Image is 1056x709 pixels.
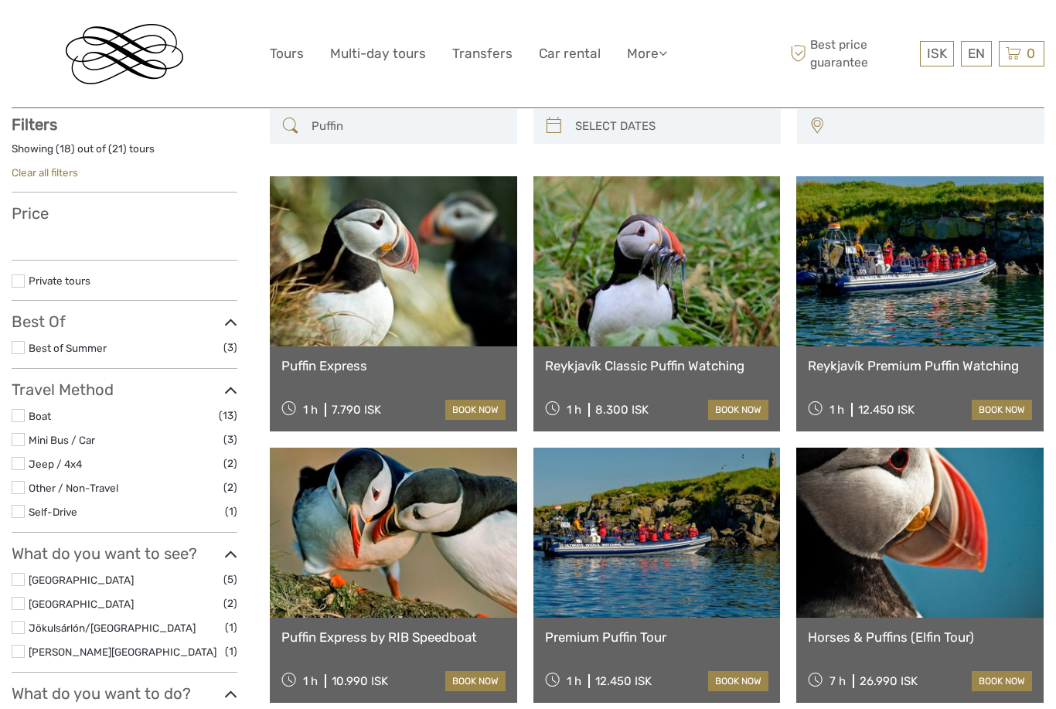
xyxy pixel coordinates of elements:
strong: Filters [12,115,57,134]
a: book now [972,671,1032,691]
a: book now [445,400,506,420]
a: Multi-day tours [330,43,426,65]
a: Best of Summer [29,342,107,354]
a: Other / Non-Travel [29,482,118,494]
a: [PERSON_NAME][GEOGRAPHIC_DATA] [29,646,216,658]
a: book now [445,671,506,691]
a: Jökulsárlón/[GEOGRAPHIC_DATA] [29,622,196,634]
h3: Best Of [12,312,237,331]
input: SEARCH [305,113,509,140]
span: (2) [223,479,237,496]
a: Private tours [29,274,90,287]
div: 7.790 ISK [332,403,381,417]
span: ISK [927,46,947,61]
a: Tours [270,43,304,65]
a: Car rental [539,43,601,65]
h3: What do you want to do? [12,684,237,703]
a: Horses & Puffins (Elfin Tour) [808,629,1032,645]
a: Jeep / 4x4 [29,458,82,470]
a: Reykjavík Premium Puffin Watching [808,358,1032,373]
div: Showing ( ) out of ( ) tours [12,141,237,165]
img: Reykjavik Residence [66,24,183,84]
span: (13) [219,407,237,424]
span: (2) [223,595,237,612]
div: 8.300 ISK [595,403,649,417]
h3: Travel Method [12,380,237,399]
span: Best price guarantee [786,36,916,70]
div: 10.990 ISK [332,674,388,688]
div: 26.990 ISK [860,674,918,688]
a: [GEOGRAPHIC_DATA] [29,598,134,610]
span: (1) [225,643,237,660]
h3: What do you want to see? [12,544,237,563]
a: Reykjavík Classic Puffin Watching [545,358,769,373]
span: 1 h [567,403,581,417]
a: More [627,43,667,65]
span: (2) [223,455,237,472]
span: 1 h [303,403,318,417]
input: SELECT DATES [569,113,773,140]
span: 1 h [303,674,318,688]
label: 18 [60,141,71,156]
span: (3) [223,339,237,356]
span: (1) [225,619,237,636]
div: 12.450 ISK [858,403,915,417]
a: book now [708,671,768,691]
span: 7 h [829,674,846,688]
a: Mini Bus / Car [29,434,95,446]
span: 1 h [567,674,581,688]
label: 21 [112,141,123,156]
span: 1 h [829,403,844,417]
a: [GEOGRAPHIC_DATA] [29,574,134,586]
a: Transfers [452,43,513,65]
a: book now [708,400,768,420]
a: Clear all filters [12,166,78,179]
a: book now [972,400,1032,420]
a: Boat [29,410,51,422]
span: (1) [225,503,237,520]
div: 12.450 ISK [595,674,652,688]
a: Puffin Express [281,358,506,373]
span: (3) [223,431,237,448]
span: (5) [223,571,237,588]
h3: Price [12,204,237,223]
a: Premium Puffin Tour [545,629,769,645]
div: EN [961,41,992,66]
a: Puffin Express by RIB Speedboat [281,629,506,645]
a: Self-Drive [29,506,77,518]
span: 0 [1024,46,1037,61]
